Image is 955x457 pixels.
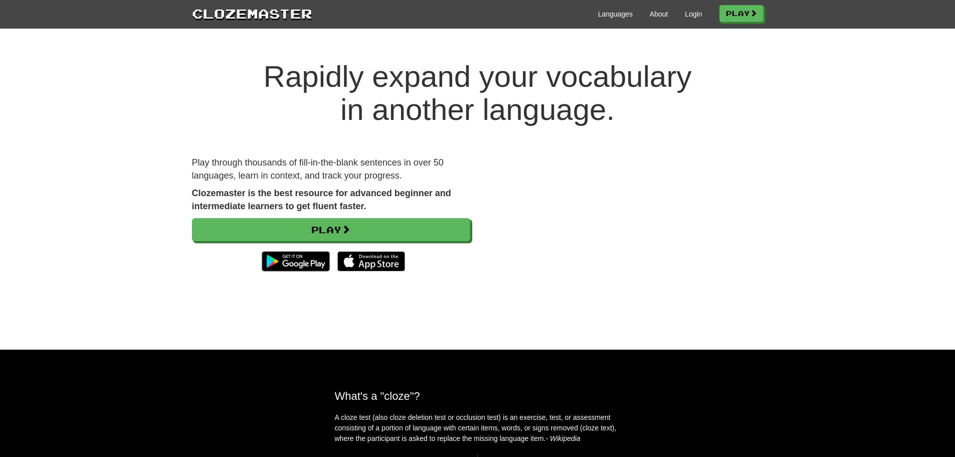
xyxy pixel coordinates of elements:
[685,9,702,19] a: Login
[192,188,451,211] strong: Clozemaster is the best resource for advanced beginner and intermediate learners to get fluent fa...
[192,157,470,182] p: Play through thousands of fill-in-the-blank sentences in over 50 languages, learn in context, and...
[335,390,621,402] h2: What's a "cloze"?
[192,4,312,23] a: Clozemaster
[719,5,763,22] a: Play
[337,251,405,271] img: Download_on_the_App_Store_Badge_US-UK_135x40-25178aeef6eb6b83b96f5f2d004eda3bffbb37122de64afbaef7...
[192,218,470,241] a: Play
[257,246,334,276] img: Get it on Google Play
[335,412,621,444] p: A cloze test (also cloze deletion test or occlusion test) is an exercise, test, or assessment con...
[650,9,668,19] a: About
[598,9,633,19] a: Languages
[546,434,581,442] em: - Wikipedia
